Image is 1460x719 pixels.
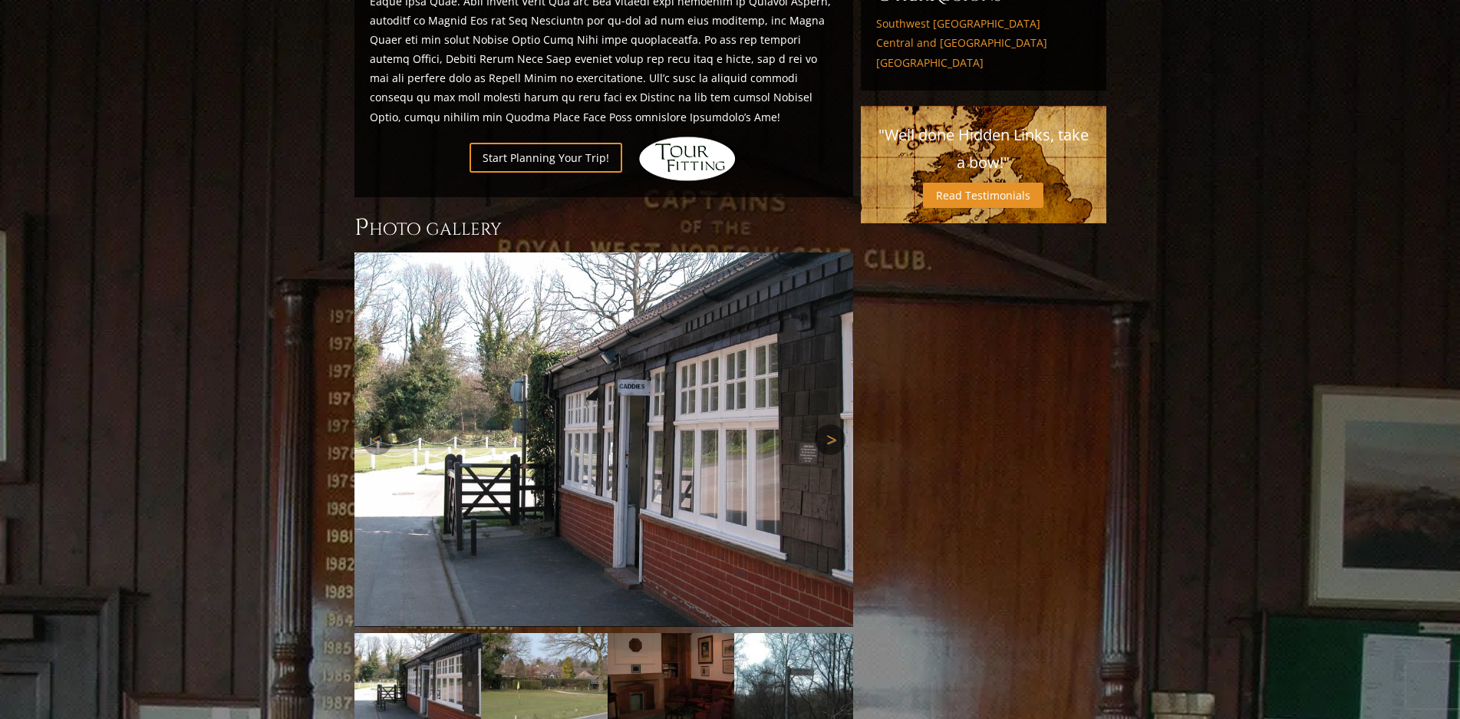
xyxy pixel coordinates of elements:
[923,183,1043,208] a: Read Testimonials
[876,56,1091,70] a: [GEOGRAPHIC_DATA]
[470,143,622,173] a: Start Planning Your Trip!
[876,121,1091,176] p: "Well done Hidden Links, take a bow!"
[362,424,393,455] a: Previous
[876,17,1091,31] a: Southwest [GEOGRAPHIC_DATA]
[815,424,845,455] a: Next
[354,213,853,243] h3: Photo Gallery
[876,36,1091,50] a: Central and [GEOGRAPHIC_DATA]
[638,136,737,182] img: Hidden Links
